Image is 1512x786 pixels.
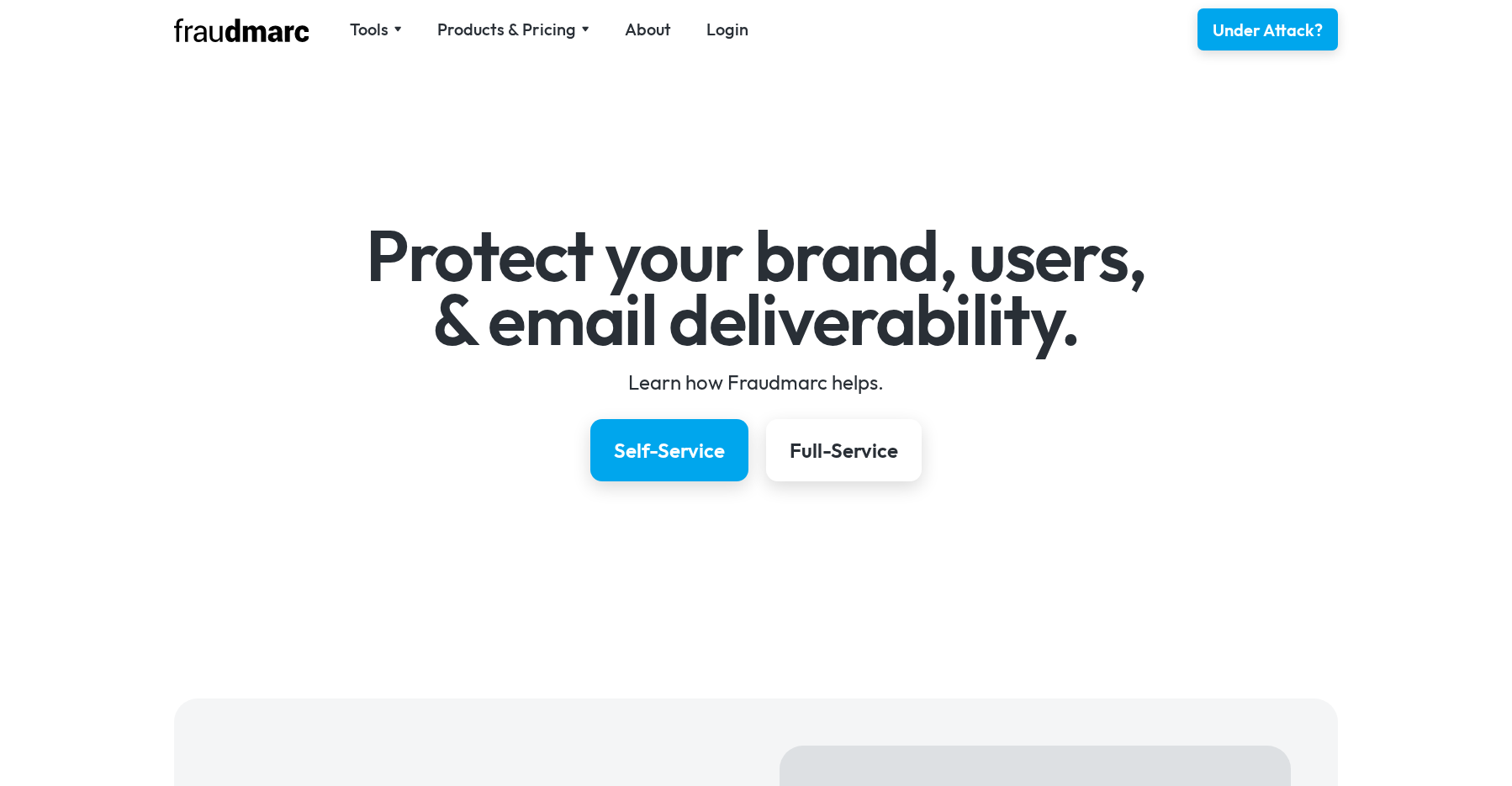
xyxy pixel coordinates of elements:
div: Under Attack? [1213,19,1323,42]
div: Learn how Fraudmarc helps. [268,369,1245,396]
div: Tools [350,18,402,41]
div: Full-Service [790,437,898,464]
div: Products & Pricing [437,18,589,41]
a: Login [706,18,748,41]
a: Under Attack? [1197,8,1338,50]
a: About [625,18,671,41]
div: Tools [350,18,389,41]
a: Full-Service [766,419,922,481]
a: Self-Service [590,419,748,481]
div: Self-Service [614,437,725,464]
h1: Protect your brand, users, & email deliverability. [268,224,1245,351]
div: Products & Pricing [437,18,576,41]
